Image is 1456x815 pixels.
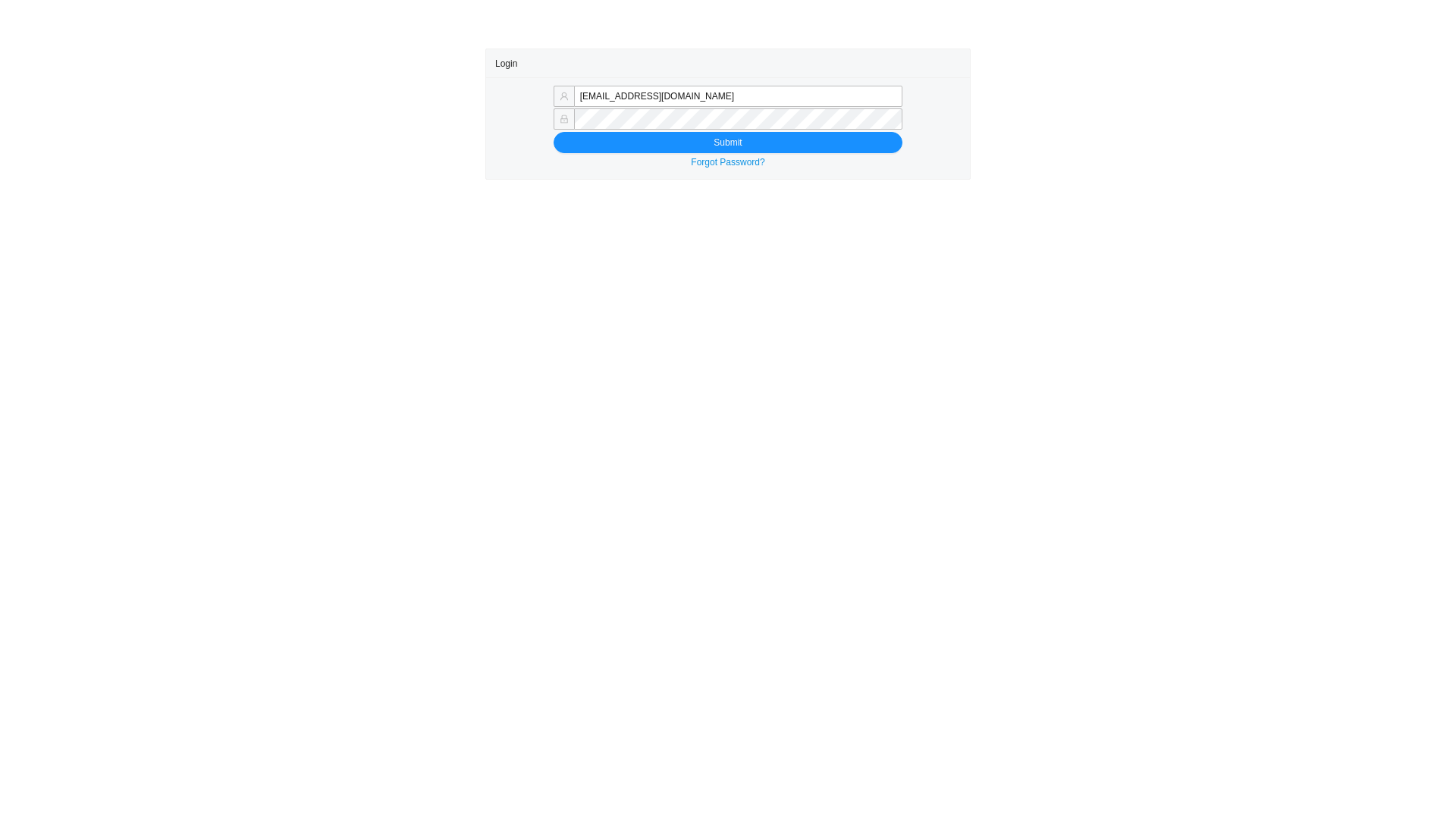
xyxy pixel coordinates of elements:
span: lock [560,114,569,124]
a: Forgot Password? [691,157,764,168]
span: user [560,92,569,101]
div: Login [495,49,961,77]
button: Submit [554,132,902,153]
span: Submit [714,135,742,150]
input: Email [574,86,902,107]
